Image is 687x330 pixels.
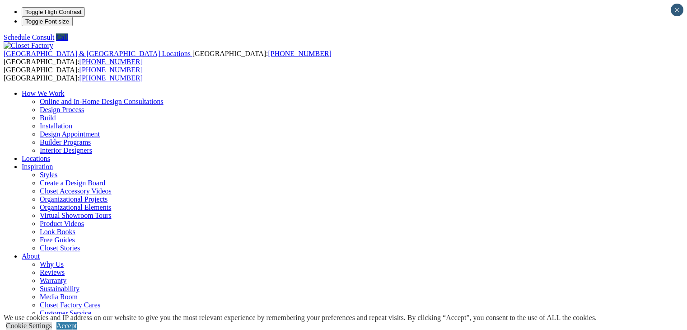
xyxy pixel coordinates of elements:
a: Organizational Elements [40,203,111,211]
a: Interior Designers [40,146,92,154]
a: Media Room [40,293,78,301]
a: Why Us [40,260,64,268]
a: Free Guides [40,236,75,244]
a: Look Books [40,228,75,236]
a: Product Videos [40,220,84,227]
a: Locations [22,155,50,162]
a: Build [40,114,56,122]
a: Accept [56,322,77,330]
a: Design Process [40,106,84,113]
span: [GEOGRAPHIC_DATA]: [GEOGRAPHIC_DATA]: [4,66,143,82]
button: Toggle High Contrast [22,7,85,17]
a: [GEOGRAPHIC_DATA] & [GEOGRAPHIC_DATA] Locations [4,50,192,57]
a: Online and In-Home Design Consultations [40,98,164,105]
a: [PHONE_NUMBER] [79,66,143,74]
a: How We Work [22,90,65,97]
span: Toggle High Contrast [25,9,81,15]
a: [PHONE_NUMBER] [79,58,143,66]
a: Warranty [40,277,66,284]
a: About [22,252,40,260]
img: Closet Factory [4,42,53,50]
a: Schedule Consult [4,33,54,41]
span: [GEOGRAPHIC_DATA]: [GEOGRAPHIC_DATA]: [4,50,332,66]
a: Customer Service [40,309,91,317]
a: Builder Programs [40,138,91,146]
a: Virtual Showroom Tours [40,212,112,219]
a: Inspiration [22,163,53,170]
button: Close [671,4,683,16]
a: Cookie Settings [6,322,52,330]
a: Closet Stories [40,244,80,252]
span: Toggle Font size [25,18,69,25]
div: We use cookies and IP address on our website to give you the most relevant experience by remember... [4,314,597,322]
a: Sustainability [40,285,79,292]
button: Toggle Font size [22,17,73,26]
a: Reviews [40,269,65,276]
a: Closet Factory Cares [40,301,100,309]
a: [PHONE_NUMBER] [268,50,331,57]
a: Installation [40,122,72,130]
span: [GEOGRAPHIC_DATA] & [GEOGRAPHIC_DATA] Locations [4,50,191,57]
a: Design Appointment [40,130,100,138]
a: Create a Design Board [40,179,105,187]
a: Call [56,33,68,41]
a: Organizational Projects [40,195,107,203]
a: [PHONE_NUMBER] [79,74,143,82]
a: Closet Accessory Videos [40,187,112,195]
a: Styles [40,171,57,179]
